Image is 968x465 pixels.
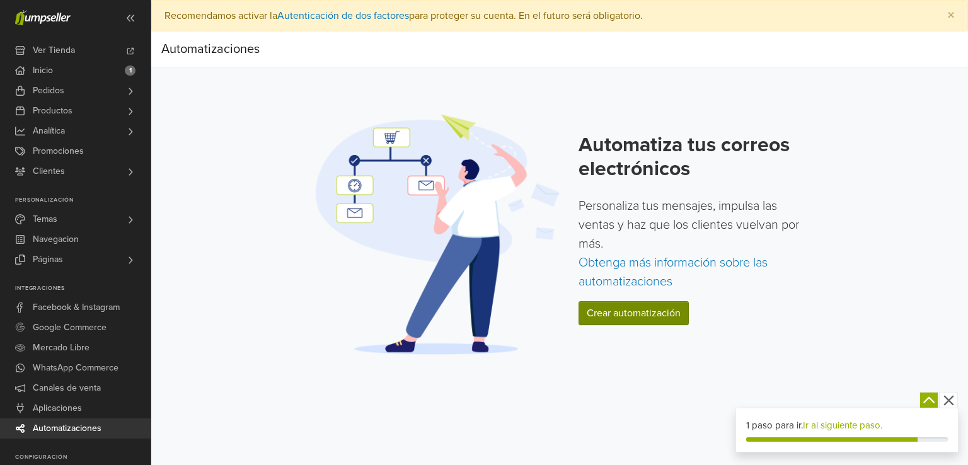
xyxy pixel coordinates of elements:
span: Mercado Libre [33,338,89,358]
span: Google Commerce [33,318,107,338]
span: Automatizaciones [33,418,101,439]
p: Personaliza tus mensajes, impulsa las ventas y haz que los clientes vuelvan por más. [579,197,809,291]
p: Configuración [15,454,151,461]
span: Inicio [33,60,53,81]
span: Productos [33,101,72,121]
span: WhatsApp Commerce [33,358,118,378]
span: 1 [125,66,135,76]
span: Ver Tienda [33,40,75,60]
span: Analítica [33,121,65,141]
span: Facebook & Instagram [33,297,120,318]
span: Navegacion [33,229,79,250]
span: × [947,6,955,25]
span: Páginas [33,250,63,270]
span: Canales de venta [33,378,101,398]
p: Integraciones [15,285,151,292]
a: Crear automatización [579,301,689,325]
span: Pedidos [33,81,64,101]
span: Aplicaciones [33,398,82,418]
img: Automation [311,113,563,355]
div: 1 paso para ir. [746,418,948,433]
span: Clientes [33,161,65,181]
div: Automatizaciones [161,37,260,62]
h2: Automatiza tus correos electrónicos [579,133,809,181]
button: Close [935,1,967,31]
a: Ir al siguiente paso. [803,420,882,431]
span: Temas [33,209,57,229]
a: Obtenga más información sobre las automatizaciones [579,255,768,289]
span: Promociones [33,141,84,161]
a: Autenticación de dos factores [277,9,409,22]
p: Personalización [15,197,151,204]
